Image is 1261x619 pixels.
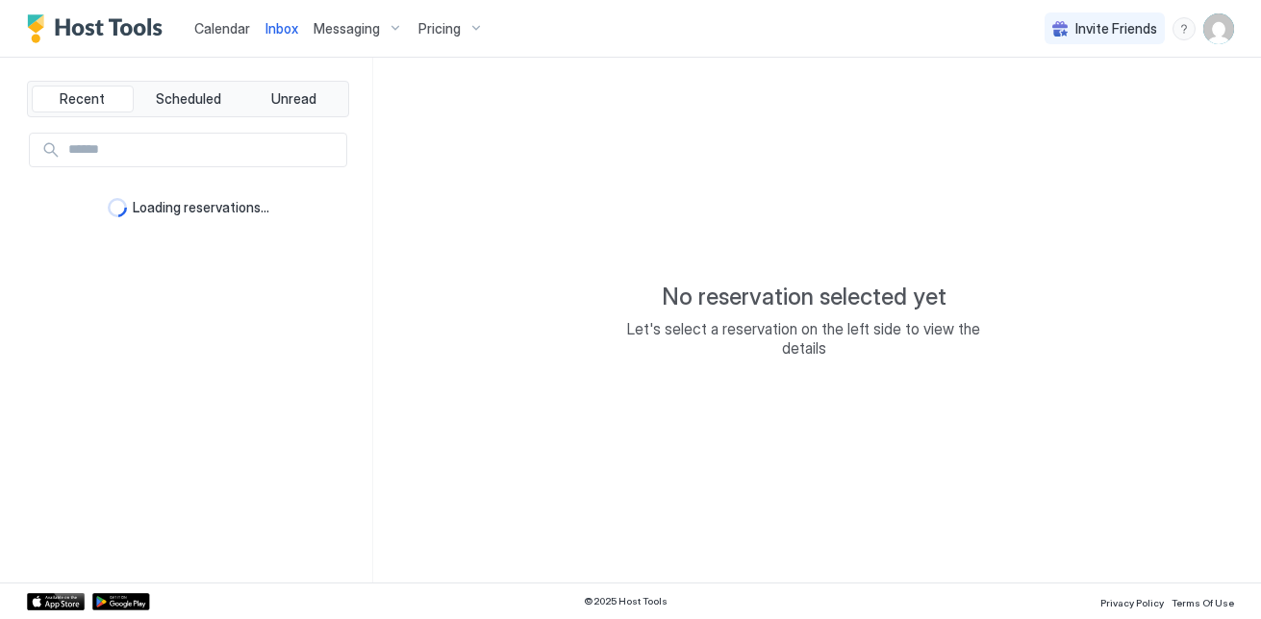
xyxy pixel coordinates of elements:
button: Recent [32,86,134,112]
span: Privacy Policy [1100,597,1164,608]
span: Calendar [194,20,250,37]
span: © 2025 Host Tools [584,595,668,607]
span: Recent [60,90,105,108]
a: Inbox [265,18,298,38]
a: Terms Of Use [1172,591,1234,611]
span: Messaging [314,20,380,37]
a: Privacy Policy [1100,591,1164,611]
span: Loading reservations... [133,199,269,216]
span: Invite Friends [1075,20,1157,37]
span: Pricing [418,20,461,37]
span: Inbox [265,20,298,37]
a: Host Tools Logo [27,14,171,43]
input: Input Field [61,134,346,166]
span: No reservation selected yet [662,283,946,311]
span: Terms Of Use [1172,597,1234,608]
div: menu [1173,17,1196,40]
span: Scheduled [156,90,221,108]
div: loading [108,198,127,217]
a: Google Play Store [92,593,150,610]
a: App Store [27,593,85,610]
button: Scheduled [138,86,240,112]
button: Unread [242,86,344,112]
div: tab-group [27,81,349,117]
a: Calendar [194,18,250,38]
div: User profile [1203,13,1234,44]
span: Unread [271,90,316,108]
span: Let's select a reservation on the left side to view the details [612,319,996,358]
